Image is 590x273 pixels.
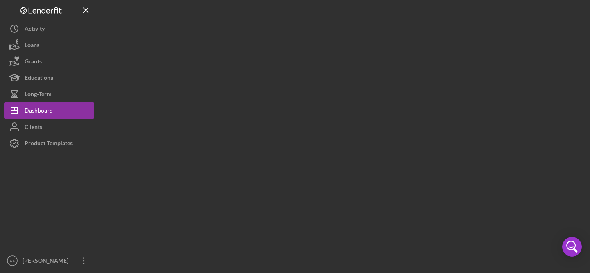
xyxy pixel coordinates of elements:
div: [PERSON_NAME] [20,253,74,271]
button: Clients [4,119,94,135]
text: AA [10,259,15,263]
div: Grants [25,53,42,72]
div: Activity [25,20,45,39]
button: Activity [4,20,94,37]
div: Dashboard [25,102,53,121]
button: AA[PERSON_NAME] [4,253,94,269]
div: Product Templates [25,135,73,153]
button: Grants [4,53,94,70]
div: Long-Term [25,86,52,104]
button: Educational [4,70,94,86]
div: Clients [25,119,42,137]
div: Loans [25,37,39,55]
div: Educational [25,70,55,88]
div: Open Intercom Messenger [562,237,582,257]
button: Loans [4,37,94,53]
button: Long-Term [4,86,94,102]
button: Dashboard [4,102,94,119]
button: Product Templates [4,135,94,151]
